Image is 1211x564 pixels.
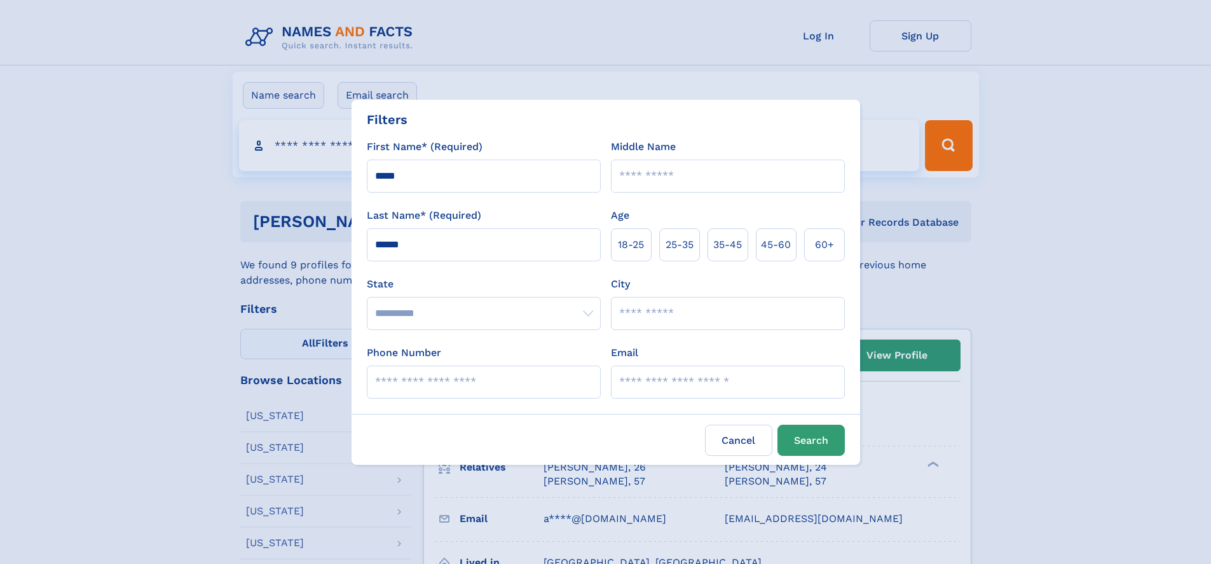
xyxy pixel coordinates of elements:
label: State [367,277,601,292]
span: 45‑60 [761,237,791,252]
label: Last Name* (Required) [367,208,481,223]
label: Middle Name [611,139,676,155]
label: City [611,277,630,292]
label: Cancel [705,425,772,456]
label: Age [611,208,629,223]
button: Search [777,425,845,456]
div: Filters [367,110,407,129]
label: First Name* (Required) [367,139,482,155]
label: Phone Number [367,345,441,361]
span: 18‑25 [618,237,644,252]
span: 25‑35 [666,237,694,252]
span: 35‑45 [713,237,742,252]
label: Email [611,345,638,361]
span: 60+ [815,237,834,252]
